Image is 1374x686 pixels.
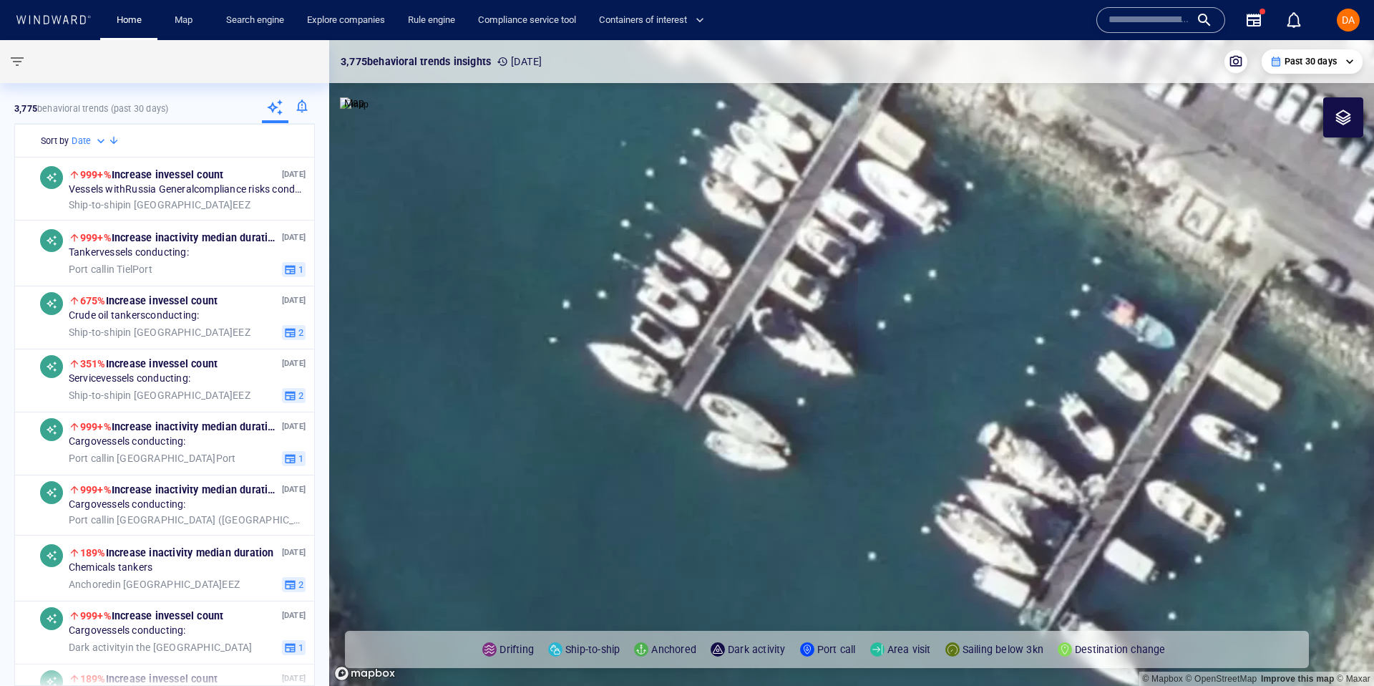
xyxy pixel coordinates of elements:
strong: 3,775 [14,103,37,114]
a: Map feedback [1261,674,1335,684]
span: in Tiel Port [69,263,152,276]
span: 351% [80,358,106,369]
button: 2 [282,387,306,403]
p: [DATE] [282,483,306,496]
span: Port call [69,513,107,525]
span: Service vessels conducting: [69,372,190,385]
div: Date [72,134,108,148]
span: Increase in activity median duration [80,232,280,243]
span: Port call [69,452,107,463]
span: Vessels with Russia General compliance risks conducting: [69,183,306,196]
span: Cargo vessels conducting: [69,498,186,511]
a: Map [169,8,203,33]
button: 1 [282,450,306,466]
a: Explore companies [301,8,391,33]
p: [DATE] [497,53,542,70]
a: Home [111,8,147,33]
p: Sailing below 3kn [963,641,1043,658]
a: Compliance service tool [472,8,582,33]
button: Containers of interest [593,8,716,33]
span: Increase in activity median duration [80,484,280,496]
a: Mapbox logo [333,665,396,682]
span: 675% [80,295,106,306]
p: [DATE] [282,168,306,181]
span: Ship-to-ship [69,326,123,337]
span: 1 [296,263,303,276]
p: 3,775 behavioral trends insights [341,53,491,70]
p: Map [344,95,365,112]
p: Ship-to-ship [565,641,620,658]
span: Ship-to-ship [69,198,123,210]
h6: Sort by [41,134,69,148]
img: map [340,97,369,112]
p: Destination change [1075,641,1166,658]
span: Increase in vessel count [80,169,224,180]
span: 2 [296,389,303,402]
button: 1 [282,639,306,655]
iframe: Chat [1313,622,1363,675]
a: Search engine [220,8,290,33]
span: Increase in vessel count [80,295,218,306]
span: in [GEOGRAPHIC_DATA] EEZ [69,326,250,339]
span: DA [1342,14,1355,26]
p: [DATE] [282,420,306,433]
p: Port call [817,641,856,658]
span: Chemicals tankers [69,561,152,574]
span: in [GEOGRAPHIC_DATA] EEZ [69,389,250,402]
p: [DATE] [282,294,306,307]
span: Increase in activity median duration [80,421,280,433]
p: [DATE] [282,546,306,559]
p: Drifting [500,641,534,658]
p: Dark activity [728,641,786,658]
span: Cargo vessels conducting: [69,624,186,637]
span: Increase in vessel count [80,358,218,369]
span: Cargo vessels conducting: [69,435,186,448]
span: Anchored [69,578,113,589]
span: in [GEOGRAPHIC_DATA] EEZ [69,578,240,591]
span: in the [GEOGRAPHIC_DATA] [69,641,252,654]
span: 999+% [80,232,112,243]
span: Increase in activity median duration [80,547,274,559]
p: [DATE] [282,609,306,622]
div: Past 30 days [1270,55,1354,68]
span: Crude oil tankers conducting: [69,309,200,322]
p: Area visit [887,641,931,658]
span: in [GEOGRAPHIC_DATA] ([GEOGRAPHIC_DATA]) EEZ [69,513,306,526]
span: 999+% [80,484,112,496]
button: 1 [282,261,306,277]
button: 2 [282,576,306,592]
p: [DATE] [282,231,306,244]
span: in [GEOGRAPHIC_DATA] Port [69,452,236,465]
span: 1 [296,641,303,654]
p: Anchored [651,641,696,658]
span: Ship-to-ship [69,389,123,400]
canvas: Map [329,40,1374,686]
span: 999+% [80,421,112,433]
button: Map [163,8,209,33]
span: Increase in vessel count [80,610,224,622]
h6: Date [72,134,91,148]
p: behavioral trends (Past 30 days) [14,102,168,115]
span: in [GEOGRAPHIC_DATA] EEZ [69,198,250,211]
span: Port call [69,263,107,274]
p: Past 30 days [1285,55,1337,68]
a: Rule engine [402,8,461,33]
button: 2 [282,324,306,340]
button: DA [1334,6,1363,34]
span: Dark activity [69,641,126,652]
p: [DATE] [282,357,306,370]
span: Tanker vessels conducting: [69,246,189,259]
span: 189% [80,547,106,559]
a: Mapbox [1143,674,1183,684]
button: Home [106,8,152,33]
span: 2 [296,326,303,339]
div: Notification center [1285,11,1302,29]
span: 1 [296,452,303,465]
a: OpenStreetMap [1186,674,1257,684]
a: Maxar [1337,674,1370,684]
span: 2 [296,578,303,591]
